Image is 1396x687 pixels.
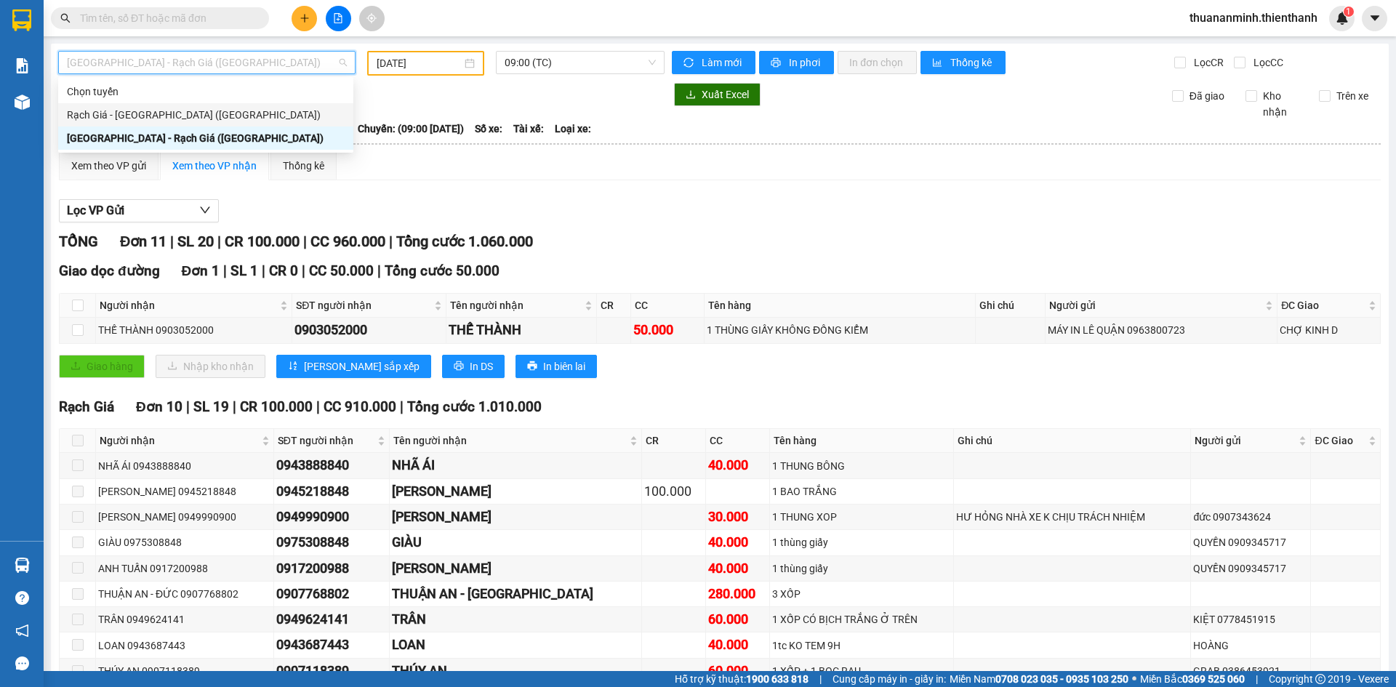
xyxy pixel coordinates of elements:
[233,398,236,415] span: |
[454,361,464,372] span: printer
[80,10,252,26] input: Tìm tên, số ĐT hoặc mã đơn
[58,103,353,126] div: Rạch Giá - Sài Gòn (Hàng Hoá)
[771,57,783,69] span: printer
[674,83,761,106] button: downloadXuất Excel
[1182,673,1245,685] strong: 0369 525 060
[392,455,639,475] div: NHÃ ÁI
[1280,322,1378,338] div: CHỢ KINH D
[240,398,313,415] span: CR 100.000
[292,318,446,343] td: 0903052000
[310,233,385,250] span: CC 960.000
[555,121,591,137] span: Loại xe:
[772,561,951,576] div: 1 thùng giấy
[316,398,320,415] span: |
[746,673,809,685] strong: 1900 633 818
[708,532,767,553] div: 40.000
[446,318,597,343] td: THẾ THÀNH
[772,638,951,654] div: 1tc KO TEM 9H
[276,355,431,378] button: sort-ascending[PERSON_NAME] sắp xếp
[392,609,639,630] div: TRÂN
[633,320,702,340] div: 50.000
[296,297,431,313] span: SĐT người nhận
[292,6,317,31] button: plus
[172,158,257,174] div: Xem theo VP nhận
[442,355,505,378] button: printerIn DS
[950,671,1128,687] span: Miền Nam
[527,361,537,372] span: printer
[708,609,767,630] div: 60.000
[1315,674,1325,684] span: copyright
[702,55,744,71] span: Làm mới
[326,6,351,31] button: file-add
[377,55,462,71] input: 21/06/2025
[98,638,271,654] div: LOAN 0943687443
[1193,663,1308,679] div: GRAB 0386453921
[67,107,345,123] div: Rạch Giá - [GEOGRAPHIC_DATA] ([GEOGRAPHIC_DATA])
[392,532,639,553] div: GIÀU
[358,121,464,137] span: Chuyến: (09:00 [DATE])
[223,262,227,279] span: |
[100,433,259,449] span: Người nhận
[772,509,951,525] div: 1 THUNG XOP
[59,199,219,222] button: Lọc VP Gửi
[1344,7,1354,17] sup: 1
[1193,534,1308,550] div: QUYỀN 0909345717
[1184,88,1230,104] span: Đã giao
[407,398,542,415] span: Tổng cước 1.010.000
[450,297,582,313] span: Tên người nhận
[708,507,767,527] div: 30.000
[597,294,631,318] th: CR
[269,262,298,279] span: CR 0
[708,558,767,579] div: 40.000
[932,57,944,69] span: bar-chart
[333,13,343,23] span: file-add
[12,9,31,31] img: logo-vxr
[302,262,305,279] span: |
[377,262,381,279] span: |
[389,233,393,250] span: |
[274,505,390,530] td: 0949990900
[304,358,420,374] span: [PERSON_NAME] sắp xếp
[505,52,656,73] span: 09:00 (TC)
[1362,6,1387,31] button: caret-down
[1140,671,1245,687] span: Miền Bắc
[1178,9,1329,27] span: thuananminh.thienthanh
[288,361,298,372] span: sort-ascending
[276,584,387,604] div: 0907768802
[1132,676,1136,682] span: ⚪️
[683,57,696,69] span: sync
[390,453,642,478] td: NHÃ ÁI
[98,611,271,627] div: TRÂN 0949624141
[225,233,300,250] span: CR 100.000
[274,582,390,607] td: 0907768802
[1248,55,1285,71] span: Lọc CC
[475,121,502,137] span: Số xe:
[390,556,642,582] td: ANH TUẤN
[392,584,639,604] div: THUẬN AN - [GEOGRAPHIC_DATA]
[60,13,71,23] span: search
[15,624,29,638] span: notification
[1281,297,1365,313] span: ĐC Giao
[98,483,271,499] div: [PERSON_NAME] 0945218848
[686,89,696,101] span: download
[1331,88,1374,104] span: Trên xe
[67,52,347,73] span: Sài Gòn - Rạch Giá (Hàng Hoá)
[98,663,271,679] div: THÚY AN 0907118389
[390,607,642,632] td: TRÂN
[274,607,390,632] td: 0949624141
[390,530,642,555] td: GIÀU
[359,6,385,31] button: aim
[100,297,277,313] span: Người nhận
[390,659,642,684] td: THÚY AN
[772,663,951,679] div: 1 XỐP + 1 BỌC RAU
[283,158,324,174] div: Thống kê
[1049,297,1262,313] span: Người gửi
[672,51,755,74] button: syncLàm mới
[59,398,114,415] span: Rạch Giá
[274,479,390,505] td: 0945218848
[1193,611,1308,627] div: KIỆT 0778451915
[15,58,30,73] img: solution-icon
[707,322,973,338] div: 1 THÙNG GIẤY KHÔNG ĐỒNG KIỂM
[772,483,951,499] div: 1 BAO TRẮNG
[644,481,703,502] div: 100.000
